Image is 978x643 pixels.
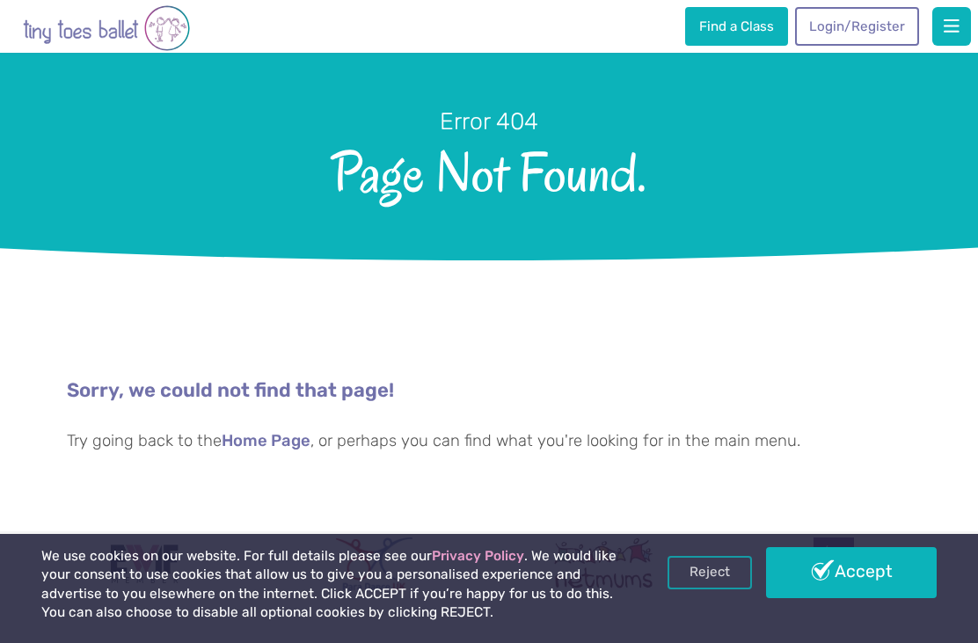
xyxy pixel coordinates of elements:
[440,107,538,135] small: Error 404
[29,137,948,202] span: Page Not Found.
[795,7,918,46] a: Login/Register
[685,7,787,46] a: Find a Class
[766,547,936,598] a: Accept
[432,548,524,564] a: Privacy Policy
[67,377,911,405] p: Sorry, we could not find that page!
[668,556,752,589] a: Reject
[41,547,623,623] p: We use cookies on our website. For full details please see our . We would like your consent to us...
[222,433,310,450] a: Home Page
[67,429,911,454] p: Try going back to the , or perhaps you can find what you're looking for in the main menu.
[23,4,190,53] img: tiny toes ballet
